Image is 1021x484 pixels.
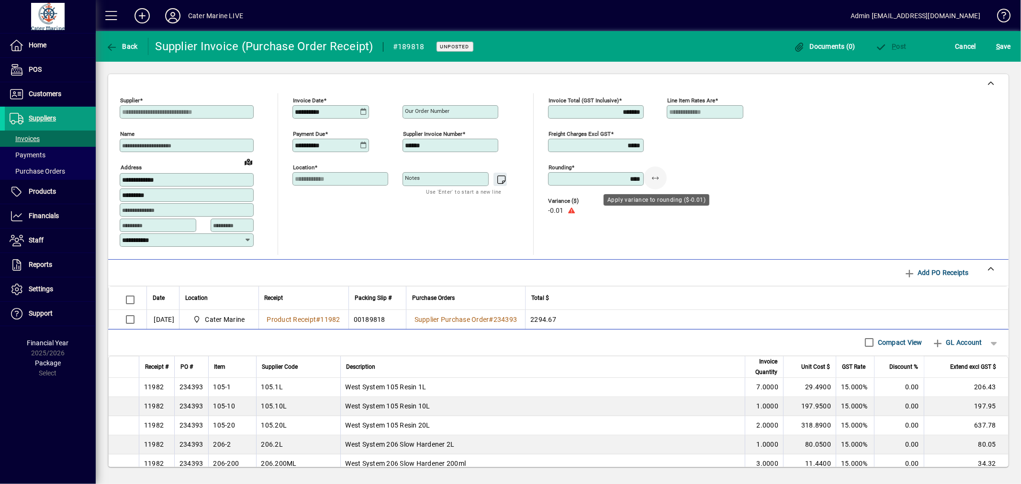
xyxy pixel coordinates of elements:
button: Post [873,38,909,55]
span: 11982 [321,316,340,323]
span: Settings [29,285,53,293]
a: Purchase Orders [5,163,96,179]
td: 80.0500 [783,435,836,454]
td: 0.00 [874,378,924,397]
div: 105-20 [213,420,236,430]
mat-label: Invoice Total (GST inclusive) [549,97,619,104]
td: 15.000% [836,416,874,435]
td: 0.00 [874,435,924,454]
span: Home [29,41,46,49]
button: Cancel [953,38,979,55]
span: Purchase Orders [412,293,455,303]
td: 206.200ML [256,454,340,473]
span: -0.01 [548,207,563,215]
div: Admin [EMAIL_ADDRESS][DOMAIN_NAME] [851,8,980,23]
span: Item [214,362,226,372]
a: Staff [5,229,96,253]
span: Financial Year [27,339,69,347]
td: 318.8900 [783,416,836,435]
td: West System 206 Slow Hardener 2L [340,435,745,454]
span: # [489,316,494,323]
span: Variance ($) [548,198,606,204]
mat-label: Location [293,164,314,171]
mat-label: Rounding [549,164,572,171]
a: Support [5,302,96,326]
td: 29.4900 [783,378,836,397]
button: Add PO Receipts [900,264,973,281]
span: Date [153,293,165,303]
td: 197.9500 [783,397,836,416]
span: Receipt # [145,362,168,372]
span: Receipt [265,293,283,303]
mat-label: Notes [405,175,420,181]
span: Customers [29,90,61,98]
div: Supplier Invoice (Purchase Order Receipt) [156,39,373,54]
span: POS [29,66,42,73]
span: Purchase Orders [10,167,65,175]
span: Reports [29,261,52,268]
a: Settings [5,277,96,301]
td: 2.0000 [745,416,783,435]
label: Compact View [876,338,922,347]
span: Supplier Code [262,362,298,372]
span: Unit Cost $ [801,362,830,372]
td: 15.000% [836,435,874,454]
td: 11982 [139,397,174,416]
mat-label: Freight charges excl GST [549,131,611,137]
span: GL Account [932,335,982,350]
a: Reports [5,253,96,277]
span: ave [996,39,1011,54]
span: Payments [10,151,45,159]
td: 11.4400 [783,454,836,473]
td: 0.00 [874,397,924,416]
span: Add PO Receipts [904,265,969,280]
td: 105.1L [256,378,340,397]
td: West System 206 Slow Hardener 200ml [340,454,745,473]
td: 234393 [174,397,208,416]
span: Cater Marine [205,315,245,324]
div: Receipt [265,293,343,303]
button: Save [994,38,1013,55]
span: Staff [29,236,44,244]
td: 105.20L [256,416,340,435]
div: Cater Marine LIVE [188,8,243,23]
app-page-header-button: Back [96,38,148,55]
td: 105.10L [256,397,340,416]
td: 234393 [174,416,208,435]
td: West System 105 Resin 20L [340,416,745,435]
span: Suppliers [29,114,56,122]
a: Invoices [5,131,96,147]
td: 2294.67 [525,310,1008,329]
div: Apply variance to rounding ($-0.01) [604,194,709,206]
span: P [892,43,897,50]
td: 234393 [174,378,208,397]
span: Products [29,187,56,195]
a: Financials [5,204,96,228]
span: Product Receipt [267,316,316,323]
td: 11982 [139,416,174,435]
td: 11982 [139,454,174,473]
td: 0.00 [874,416,924,435]
button: Add [127,7,157,24]
td: West System 105 Resin 10L [340,397,745,416]
td: 00189818 [348,310,406,329]
span: Extend excl GST $ [950,362,996,372]
button: Documents (0) [791,38,858,55]
mat-label: Our order number [405,108,449,114]
button: Profile [157,7,188,24]
a: Supplier Purchase Order#234393 [411,314,521,325]
td: 15.000% [836,378,874,397]
a: View on map [241,154,256,169]
td: 11982 [139,435,174,454]
span: GST Rate [842,362,865,372]
span: # [316,316,320,323]
div: 105-10 [213,401,236,411]
td: 206.43 [924,378,1008,397]
a: POS [5,58,96,82]
div: #189818 [393,39,425,55]
td: 197.95 [924,397,1008,416]
mat-label: Supplier invoice number [403,131,462,137]
td: 15.000% [836,397,874,416]
span: Package [35,359,61,367]
span: Packing Slip # [355,293,392,303]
